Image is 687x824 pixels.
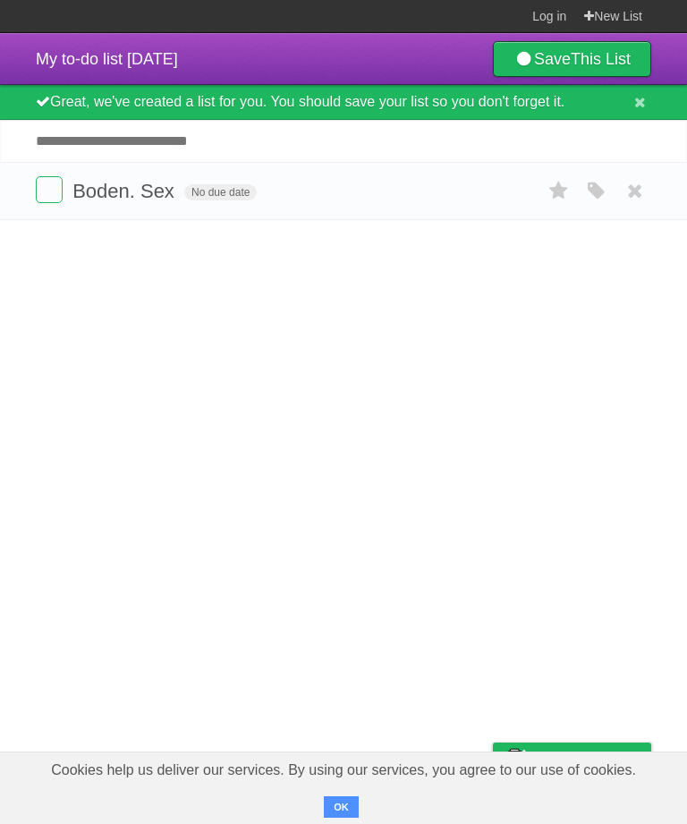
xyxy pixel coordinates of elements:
span: Buy me a coffee [530,743,642,775]
span: No due date [184,184,257,200]
a: SaveThis List [493,41,651,77]
span: Cookies help us deliver our services. By using our services, you agree to our use of cookies. [33,752,654,788]
label: Done [36,176,63,203]
b: This List [571,50,631,68]
a: Buy me a coffee [493,743,651,776]
span: My to-do list [DATE] [36,50,178,68]
span: Boden. Sex [72,180,179,202]
label: Star task [542,176,576,206]
img: Buy me a coffee [502,743,526,774]
button: OK [324,796,359,818]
